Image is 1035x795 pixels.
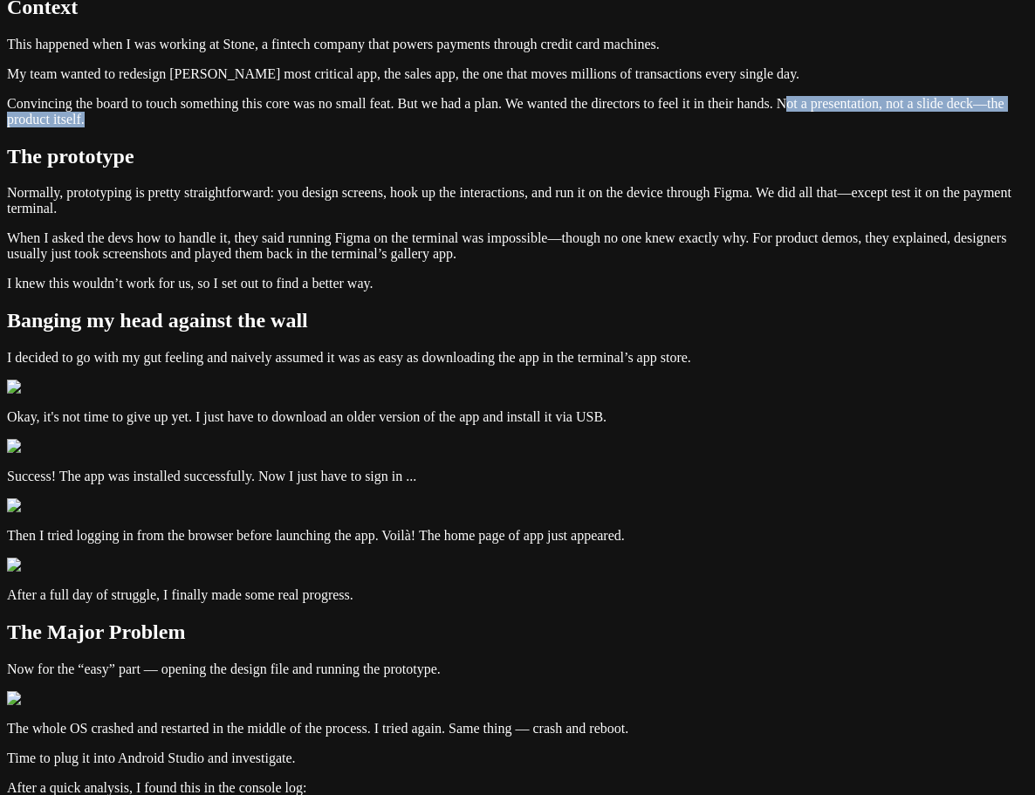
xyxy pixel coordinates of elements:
[7,276,1028,291] p: I knew this wouldn’t work for us, so I set out to find a better way.
[7,380,56,395] img: Image
[7,620,1028,644] h2: The Major Problem
[7,498,56,514] img: Image
[7,528,1028,544] p: Then I tried logging in from the browser before launching the app. Voilà! The home page of app ju...
[7,469,1028,484] p: Success! The app was installed successfully. Now I just have to sign in ...
[7,750,1028,766] p: Time to plug it into Android Studio and investigate.
[7,66,1028,82] p: My team wanted to redesign [PERSON_NAME] most critical app, the sales app, the one that moves mil...
[7,439,56,455] img: Image
[7,587,1028,603] p: After a full day of struggle, I finally made some real progress.
[7,309,1028,332] h2: Banging my head against the wall
[7,185,1028,216] p: Normally, prototyping is pretty straightforward: you design screens, hook up the interactions, an...
[7,721,1028,737] p: The whole OS crashed and restarted in the middle of the process. I tried again. Same thing — cras...
[7,96,1028,127] p: Convincing the board to touch something this core was no small feat. But we had a plan. We wanted...
[7,230,1028,262] p: When I asked the devs how to handle it, they said running Figma on the terminal was impossible—th...
[7,145,1028,168] h2: The prototype
[7,558,56,573] img: Image
[7,661,1028,677] p: Now for the “easy” part — opening the design file and running the prototype.
[7,691,56,707] img: Image
[7,409,1028,425] p: Okay, it's not time to give up yet. I just have to download an older version of the app and insta...
[7,37,1028,52] p: This happened when I was working at Stone, a fintech company that powers payments through credit ...
[7,350,1028,366] p: I decided to go with my gut feeling and naively assumed it was as easy as downloading the app in ...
